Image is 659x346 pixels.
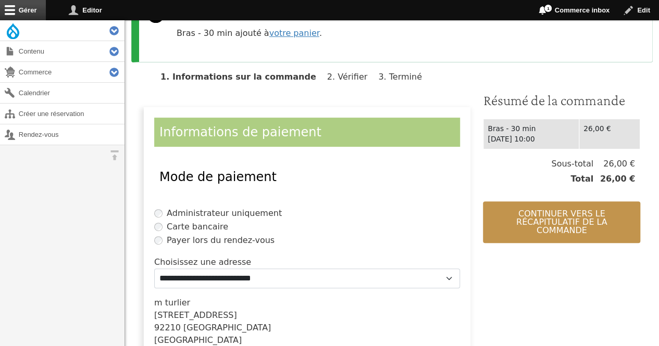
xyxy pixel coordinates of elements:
[488,135,534,143] time: [DATE] 10:00
[593,173,635,185] span: 26,00 €
[483,92,640,109] h3: Résumé de la commande
[159,125,321,139] span: Informations de paiement
[579,119,640,149] td: 26,00 €
[488,123,575,134] div: Bras - 30 min
[483,201,640,243] button: Continuer vers le récapitulatif de la commande
[167,207,282,220] label: Administrateur uniquement
[154,335,242,345] span: [GEOGRAPHIC_DATA]
[160,72,325,82] li: Informations sur la commande
[570,173,593,185] span: Total
[154,310,237,320] span: [STREET_ADDRESS]
[551,158,593,170] span: Sous-total
[269,28,319,38] a: votre panier
[378,72,430,82] li: Terminé
[159,170,277,184] span: Mode de paiement
[167,221,228,233] label: Carte bancaire
[154,256,251,268] label: Choisissez une adresse
[593,158,635,170] span: 26,00 €
[104,145,125,165] button: Orientation horizontale
[167,234,275,247] label: Payer lors du rendez-vous
[154,298,163,307] span: m
[165,298,190,307] span: turlier
[154,323,181,332] span: 92210
[327,72,376,82] li: Vérifier
[544,4,552,12] span: 1
[183,323,271,332] span: [GEOGRAPHIC_DATA]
